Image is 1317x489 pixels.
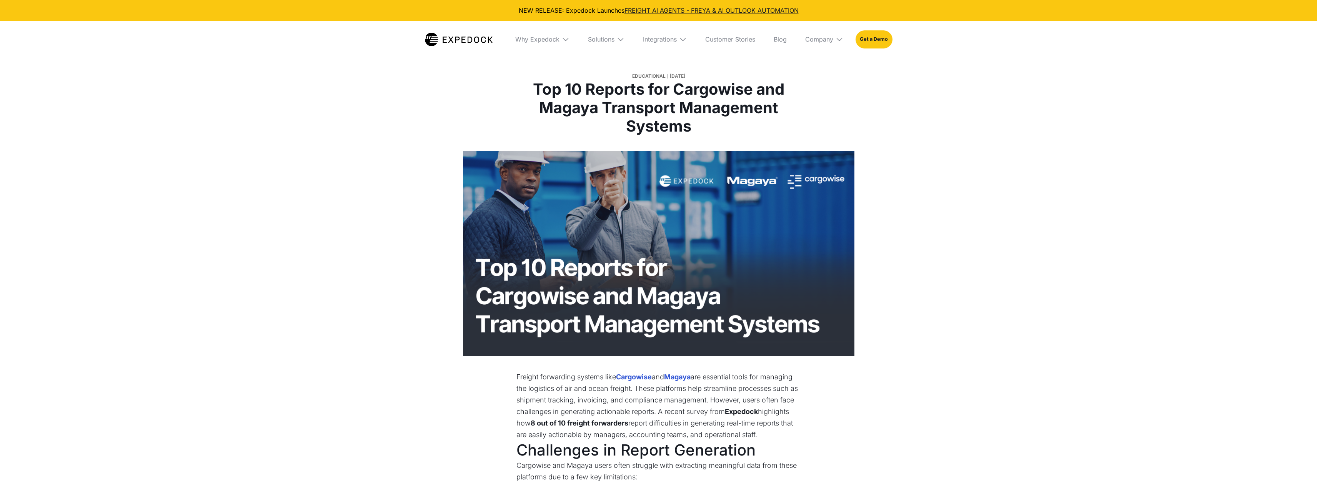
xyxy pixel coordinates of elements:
strong: Expedock [725,407,758,416]
strong: 8 out of 10 freight forwarders [531,419,628,427]
a: Blog [768,21,793,58]
a: Get a Demo [856,30,892,48]
a: Customer Stories [699,21,761,58]
strong: Cargowise [616,373,652,381]
p: Freight forwarding systems like and are essential tools for managing the logistics of air and oce... [516,371,801,441]
div: Integrations [643,35,677,43]
a: FREIGHT AI AGENTS - FREYA & AI OUTLOOK AUTOMATION [624,7,799,14]
div: Educational [632,72,666,80]
div: Solutions [588,35,614,43]
a: Magaya [664,371,691,383]
strong: Magaya [664,373,691,381]
h1: Top 10 Reports for Cargowise and Magaya Transport Management Systems [516,80,801,135]
div: NEW RELEASE: Expedock Launches [6,6,1311,15]
div: Company [805,35,833,43]
div: Why Expedock [515,35,559,43]
div: [DATE] [670,72,685,80]
h1: Challenges in Report Generation [516,441,801,460]
a: Cargowise [616,371,652,383]
p: Cargowise and Magaya users often struggle with extracting meaningful data from these platforms du... [516,460,801,483]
